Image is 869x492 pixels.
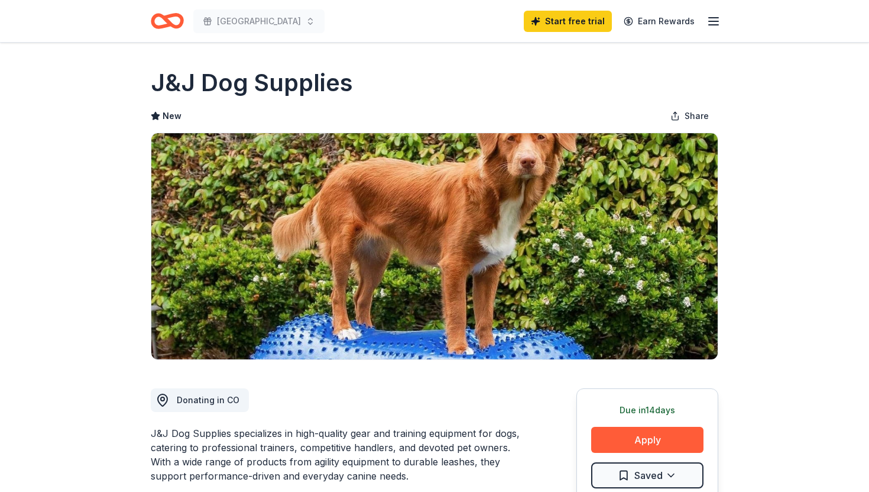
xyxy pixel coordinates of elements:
[591,403,703,417] div: Due in 14 days
[617,11,702,32] a: Earn Rewards
[151,426,520,483] div: J&J Dog Supplies specializes in high-quality gear and training equipment for dogs, catering to pr...
[661,104,718,128] button: Share
[634,468,663,483] span: Saved
[193,9,325,33] button: [GEOGRAPHIC_DATA]
[151,7,184,35] a: Home
[591,462,703,488] button: Saved
[524,11,612,32] a: Start free trial
[685,109,709,123] span: Share
[163,109,181,123] span: New
[151,66,353,99] h1: J&J Dog Supplies
[217,14,301,28] span: [GEOGRAPHIC_DATA]
[591,427,703,453] button: Apply
[151,133,718,359] img: Image for J&J Dog Supplies
[177,395,239,405] span: Donating in CO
